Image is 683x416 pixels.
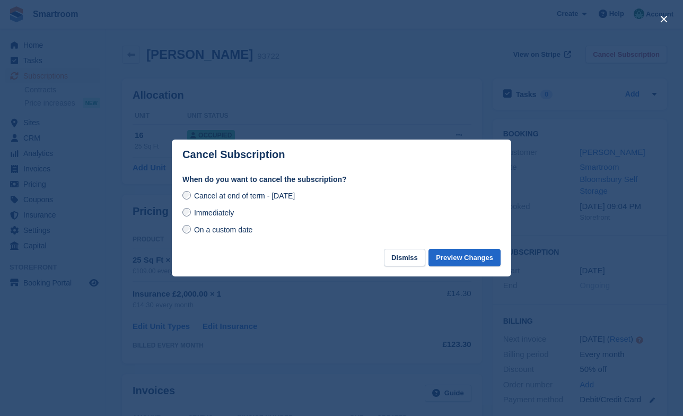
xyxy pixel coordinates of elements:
[182,225,191,233] input: On a custom date
[194,209,234,217] span: Immediately
[182,191,191,200] input: Cancel at end of term - [DATE]
[194,226,253,234] span: On a custom date
[182,208,191,216] input: Immediately
[182,149,285,161] p: Cancel Subscription
[428,249,501,266] button: Preview Changes
[655,11,672,28] button: close
[194,192,295,200] span: Cancel at end of term - [DATE]
[384,249,425,266] button: Dismiss
[182,174,501,185] label: When do you want to cancel the subscription?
